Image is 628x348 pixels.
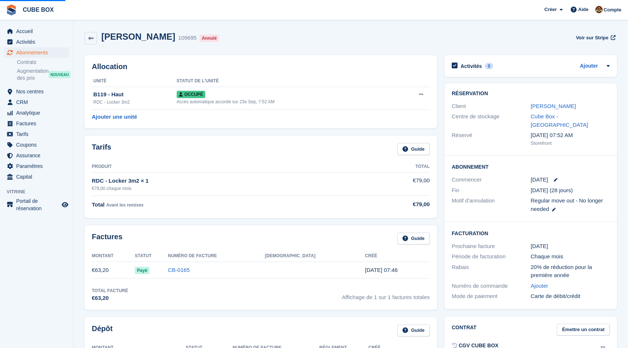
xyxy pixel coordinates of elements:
[4,37,69,47] a: menu
[4,197,69,212] a: menu
[7,188,73,195] span: Vitrine
[92,177,352,185] div: RDC - Locker 3m2 × 1
[177,91,205,98] span: Occupé
[452,163,610,170] h2: Abonnement
[93,99,177,105] div: RDC - Locker 3m2
[531,252,610,261] div: Chaque mois
[452,197,531,213] div: Motif d'annulation
[92,250,135,262] th: Montant
[92,287,128,294] div: Total facturé
[531,282,548,290] a: Ajouter
[168,267,190,273] a: CB-0165
[531,292,610,301] div: Carte de débit/crédit
[452,131,531,147] div: Réservé
[557,324,610,336] a: Émettre un contrat
[16,26,60,36] span: Accueil
[177,98,396,105] div: Accès automatique accordé sur 23e Sep, 7:52 AM
[4,86,69,97] a: menu
[452,91,610,97] h2: Réservation
[4,161,69,171] a: menu
[365,267,398,273] time: 2025-09-23 05:46:25 UTC
[531,263,610,280] div: 20% de réduction pour la première année
[92,62,430,71] h2: Allocation
[16,118,60,129] span: Factures
[48,71,71,78] div: NOUVEAU
[452,186,531,195] div: Fin
[92,185,352,192] div: €79,00 chaque mois
[16,37,60,47] span: Activités
[135,250,168,262] th: Statut
[135,267,149,274] span: Payé
[485,63,493,69] div: 0
[16,197,60,212] span: Portail de réservation
[92,113,137,121] a: Ajouter une unité
[199,35,219,42] div: Annulé
[61,200,69,209] a: Boutique d'aperçu
[92,262,135,279] td: €63,20
[92,294,128,302] div: €63,20
[4,129,69,139] a: menu
[16,140,60,150] span: Coupons
[452,252,531,261] div: Période de facturation
[4,150,69,161] a: menu
[92,75,177,87] th: Unité
[452,229,610,237] h2: Facturation
[92,161,352,173] th: Produit
[92,143,111,155] h2: Tarifs
[106,202,144,208] span: Avant les remises
[452,282,531,290] div: Numéro de commande
[531,242,610,251] div: [DATE]
[20,4,57,16] a: CUBE BOX
[16,86,60,97] span: Nos centres
[265,250,365,262] th: [DEMOGRAPHIC_DATA]
[4,47,69,58] a: menu
[452,292,531,301] div: Mode de paiement
[452,112,531,129] div: Centre de stockage
[16,161,60,171] span: Paramètres
[17,59,69,66] a: Contrats
[573,32,617,44] a: Voir sur Stripe
[595,6,603,13] img: alex soubira
[17,67,69,82] a: Augmentation des prix NOUVEAU
[101,32,175,42] h2: [PERSON_NAME]
[16,108,60,118] span: Analytique
[531,113,588,128] a: Cube Box - [GEOGRAPHIC_DATA]
[16,172,60,182] span: Capital
[6,4,17,15] img: stora-icon-8386f47178a22dfd0bd8f6a31ec36ba5ce8667c1dd55bd0f319d3a0aa187defe.svg
[93,90,177,99] div: B119 - Haut
[397,143,430,155] a: Guide
[531,131,610,140] div: [DATE] 07:52 AM
[452,176,531,184] div: Commencer
[580,62,598,71] a: Ajouter
[397,324,430,337] a: Guide
[177,75,396,87] th: Statut de l'unité
[16,129,60,139] span: Tarifs
[16,150,60,161] span: Assurance
[168,250,265,262] th: Numéro de facture
[365,250,430,262] th: Créé
[576,34,609,42] span: Voir sur Stripe
[4,118,69,129] a: menu
[452,263,531,280] div: Rabais
[352,161,430,173] th: Total
[352,172,430,195] td: €79,00
[17,68,48,82] span: Augmentation des prix
[92,233,122,245] h2: Factures
[4,140,69,150] a: menu
[92,201,105,208] span: Total
[92,324,113,337] h2: Dépôt
[397,233,430,245] a: Guide
[531,103,576,109] a: [PERSON_NAME]
[4,172,69,182] a: menu
[461,63,482,69] h2: Activités
[352,200,430,209] div: €79,00
[4,26,69,36] a: menu
[578,6,588,13] span: Aide
[4,97,69,107] a: menu
[452,242,531,251] div: Prochaine facture
[452,102,531,111] div: Client
[544,6,557,13] span: Créer
[604,6,621,14] span: Compte
[16,97,60,107] span: CRM
[531,187,573,193] span: [DATE] (28 jours)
